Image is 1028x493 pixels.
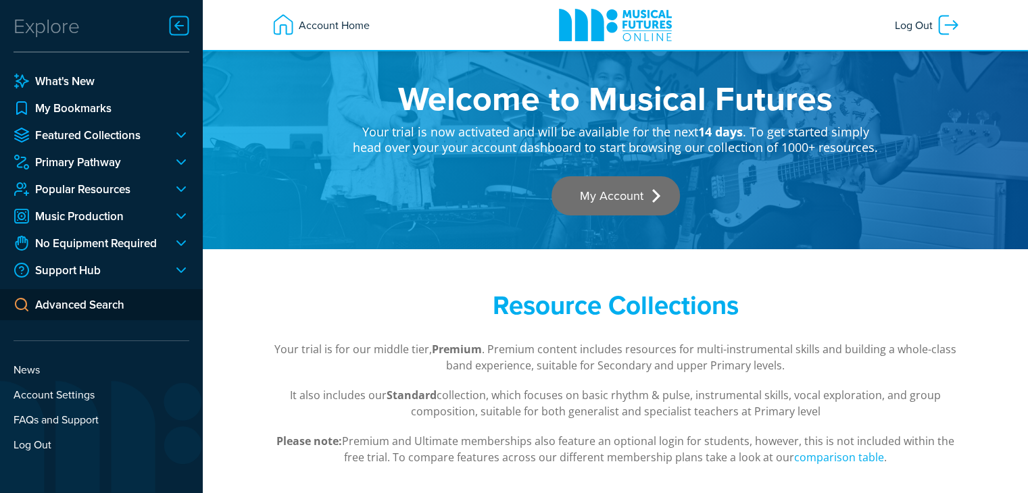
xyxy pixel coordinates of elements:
[794,450,884,465] a: comparison table
[14,100,189,116] a: My Bookmarks
[552,176,680,215] a: My Account
[432,342,482,357] strong: Premium
[387,388,437,403] strong: Standard
[14,12,80,39] div: Explore
[271,433,960,465] p: Premium and Ultimate memberships also feature an optional login for students, however, this is no...
[271,341,960,373] p: Your trial is for our middle tier, . Premium content includes resources for multi-instrumental sk...
[352,115,879,156] p: Your trial is now activated and will be available for the next . To get started simply head over ...
[14,361,189,378] a: News
[14,208,162,224] a: Music Production
[698,124,743,140] strong: 14 days
[888,6,967,44] a: Log Out
[276,434,342,448] strong: Please note:
[14,181,162,197] a: Popular Resources
[352,290,879,321] h2: Resource Collections
[271,387,960,419] p: It also includes our collection, which focuses on basic rhythm & pulse, instrumental skills, voca...
[14,235,162,251] a: No Equipment Required
[264,6,376,44] a: Account Home
[352,81,879,115] h1: Welcome to Musical Futures
[14,411,189,427] a: FAQs and Support
[14,127,162,143] a: Featured Collections
[14,436,189,452] a: Log Out
[895,13,936,37] span: Log Out
[14,262,162,278] a: Support Hub
[14,73,189,89] a: What's New
[295,13,370,37] span: Account Home
[14,386,189,403] a: Account Settings
[14,154,162,170] a: Primary Pathway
